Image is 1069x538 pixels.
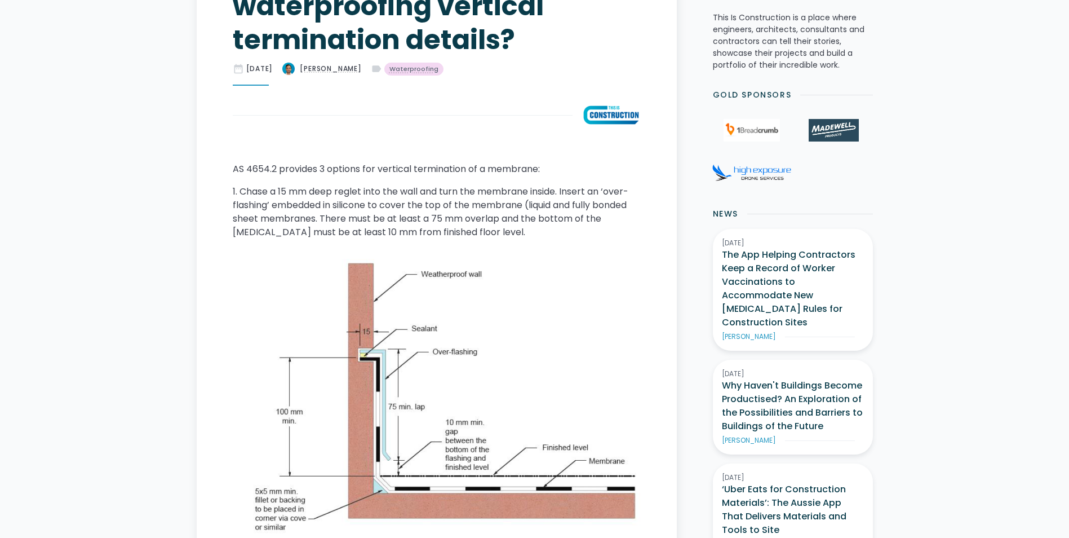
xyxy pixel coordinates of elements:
a: [DATE]The App Helping Contractors Keep a Record of Worker Vaccinations to Accommodate New [MEDICA... [713,229,873,351]
div: [PERSON_NAME] [300,64,361,74]
div: [DATE] [246,64,273,74]
p: AS 4654.2 provides 3 options for vertical termination of a membrane: [233,162,641,176]
div: date_range [233,63,244,74]
h2: Gold Sponsors [713,89,792,101]
p: This Is Construction is a place where engineers, architects, consultants and contractors can tell... [713,12,873,71]
h2: News [713,208,738,220]
div: Waterproofing [389,64,438,74]
img: High Exposure [712,164,791,181]
p: 1. Chase a 15 mm deep reglet into the wall and turn the membrane inside. Insert an ‘over-flashing... [233,185,641,239]
div: [DATE] [722,238,864,248]
div: [PERSON_NAME] [722,435,776,446]
div: [PERSON_NAME] [722,332,776,342]
img: 1Breadcrumb [724,119,780,142]
h3: ‘Uber Eats for Construction Materials’: The Aussie App That Delivers Materials and Tools to Site [722,483,864,537]
a: Waterproofing [384,63,443,76]
img: What are the Australian Standard requirements for waterproofing vertical termination details? [282,62,295,76]
a: [DATE]Why Haven't Buildings Become Productised? An Exploration of the Possibilities and Barriers ... [713,360,873,455]
a: [PERSON_NAME] [282,62,361,76]
div: [DATE] [722,473,864,483]
div: label [371,63,382,74]
img: What are the Australian Standard requirements for waterproofing vertical termination details? [582,104,641,126]
h3: The App Helping Contractors Keep a Record of Worker Vaccinations to Accommodate New [MEDICAL_DATA... [722,248,864,329]
div: [DATE] [722,369,864,379]
h3: Why Haven't Buildings Become Productised? An Exploration of the Possibilities and Barriers to Bui... [722,379,864,433]
img: Madewell Products [809,119,858,142]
